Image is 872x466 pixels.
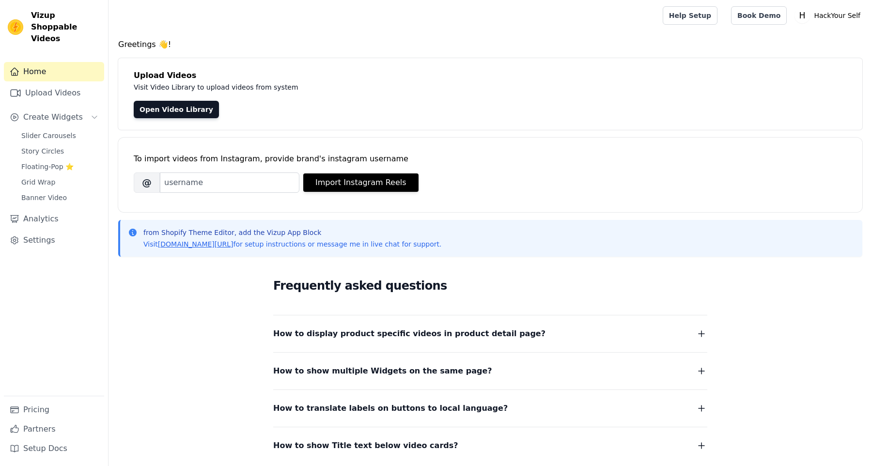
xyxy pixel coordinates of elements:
[4,83,104,103] a: Upload Videos
[158,240,234,248] a: [DOMAIN_NAME][URL]
[799,11,806,20] text: H
[21,177,55,187] span: Grid Wrap
[23,111,83,123] span: Create Widgets
[134,81,568,93] p: Visit Video Library to upload videos from system
[16,175,104,189] a: Grid Wrap
[31,10,100,45] span: Vizup Shoppable Videos
[143,239,441,249] p: Visit for setup instructions or message me in live chat for support.
[4,108,104,127] button: Create Widgets
[4,439,104,458] a: Setup Docs
[160,172,299,193] input: username
[273,327,545,341] span: How to display product specific videos in product detail page?
[273,402,508,415] span: How to translate labels on buttons to local language?
[134,70,847,81] h4: Upload Videos
[21,162,74,171] span: Floating-Pop ⭐
[4,231,104,250] a: Settings
[794,7,864,24] button: H HackYour Self
[273,364,492,378] span: How to show multiple Widgets on the same page?
[273,402,707,415] button: How to translate labels on buttons to local language?
[134,101,219,118] a: Open Video Library
[21,131,76,140] span: Slider Carousels
[303,173,419,192] button: Import Instagram Reels
[273,327,707,341] button: How to display product specific videos in product detail page?
[21,146,64,156] span: Story Circles
[4,419,104,439] a: Partners
[273,364,707,378] button: How to show multiple Widgets on the same page?
[16,144,104,158] a: Story Circles
[4,62,104,81] a: Home
[4,209,104,229] a: Analytics
[143,228,441,237] p: from Shopify Theme Editor, add the Vizup App Block
[118,39,862,50] h4: Greetings 👋!
[810,7,864,24] p: HackYour Self
[731,6,787,25] a: Book Demo
[273,439,707,452] button: How to show Title text below video cards?
[16,129,104,142] a: Slider Carousels
[273,276,707,295] h2: Frequently asked questions
[16,160,104,173] a: Floating-Pop ⭐
[134,153,847,165] div: To import videos from Instagram, provide brand's instagram username
[663,6,717,25] a: Help Setup
[16,191,104,204] a: Banner Video
[273,439,458,452] span: How to show Title text below video cards?
[8,19,23,35] img: Vizup
[21,193,67,202] span: Banner Video
[4,400,104,419] a: Pricing
[134,172,160,193] span: @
